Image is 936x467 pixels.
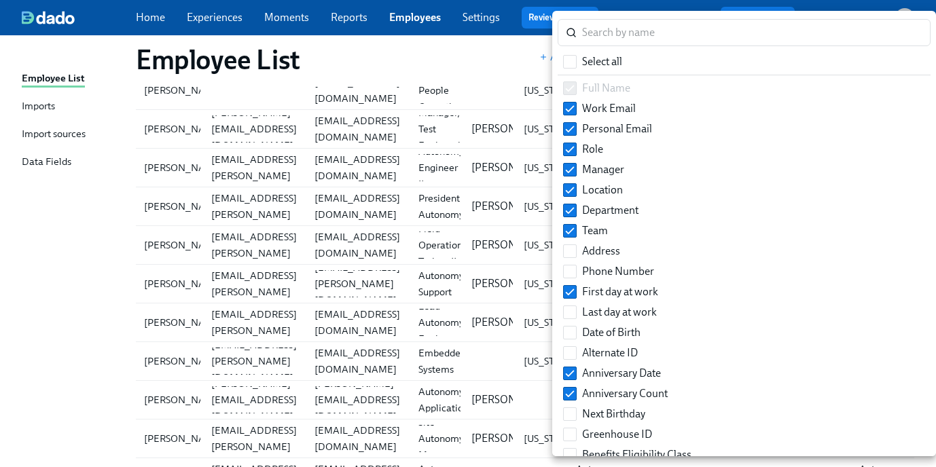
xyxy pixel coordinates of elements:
[582,101,636,116] span: Work Email
[582,284,658,299] span: First day at work
[582,223,608,238] span: Team
[582,407,645,422] span: Next Birthday
[582,427,652,442] span: Greenhouse ID
[582,366,661,381] span: Anniversary Date
[582,54,622,69] span: Select all
[582,305,657,320] span: Last day at work
[582,386,668,401] span: Anniversary Count
[582,142,603,157] span: Role
[582,264,654,279] span: Phone Number
[582,122,652,136] span: Personal Email
[582,447,691,462] span: Benefits Eligibility Class
[582,345,638,360] span: Alternate ID
[582,325,641,340] span: Date of Birth
[582,183,623,198] span: Location
[582,244,620,259] span: Address
[582,19,931,46] input: Search by name
[582,162,624,177] span: Manager
[582,203,638,218] span: Department
[582,81,630,96] span: Full Name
